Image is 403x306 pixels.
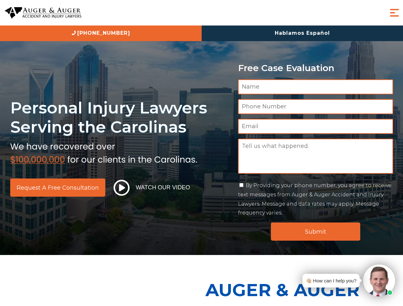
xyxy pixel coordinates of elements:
[238,99,393,114] input: Phone Number
[238,182,392,216] label: By Providing your phone number, you agree to receive text messages from Auger & Auger Accident an...
[238,79,393,94] input: Name
[271,222,360,241] input: Submit
[10,178,105,197] a: Request a Free Consultation
[5,7,81,19] img: Auger & Auger Accident and Injury Lawyers Logo
[205,274,399,306] p: Auger & Auger
[388,6,401,19] button: Menu
[306,276,356,285] div: 👋🏼 How can I help you?
[238,119,393,134] input: Email
[363,265,395,296] img: Intaker widget Avatar
[10,98,230,137] h1: Personal Injury Lawyers Serving the Carolinas
[238,63,393,73] p: Free Case Evaluation
[10,140,197,164] img: sub text
[17,185,99,191] span: Request a Free Consultation
[112,179,192,196] button: Watch Our Video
